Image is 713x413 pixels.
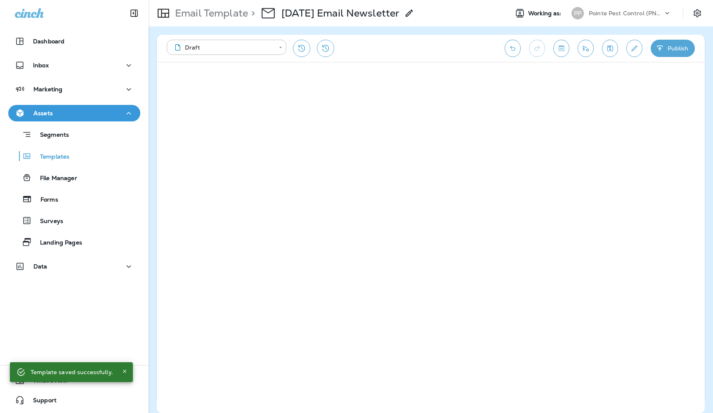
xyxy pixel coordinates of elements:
[33,62,49,69] p: Inbox
[578,40,594,57] button: Send test email
[528,10,563,17] span: Working as:
[31,365,113,380] div: Template saved successfully.
[626,40,642,57] button: Edit details
[8,233,140,251] button: Landing Pages
[281,7,399,19] div: October '25 Email Newsletter
[248,7,255,19] p: >
[8,212,140,229] button: Surveys
[651,40,695,57] button: Publish
[172,7,248,19] p: Email Template
[8,126,140,143] button: Segments
[589,10,663,17] p: Pointe Pest Control (PNW)
[293,40,310,57] button: Restore from previous version
[8,33,140,50] button: Dashboard
[8,105,140,121] button: Assets
[32,239,82,247] p: Landing Pages
[33,86,62,93] p: Marketing
[8,392,140,408] button: Support
[120,366,130,376] button: Close
[8,81,140,97] button: Marketing
[317,40,334,57] button: View Changelog
[33,38,64,45] p: Dashboard
[8,147,140,165] button: Templates
[8,190,140,208] button: Forms
[33,263,47,270] p: Data
[172,43,273,52] div: Draft
[123,5,146,21] button: Collapse Sidebar
[690,6,705,21] button: Settings
[32,153,69,161] p: Templates
[33,110,53,116] p: Assets
[8,258,140,275] button: Data
[602,40,618,57] button: Save
[8,57,140,74] button: Inbox
[571,7,584,19] div: PP
[8,372,140,389] button: 7What's New
[505,40,521,57] button: Undo
[281,7,399,19] p: [DATE] Email Newsletter
[32,218,63,225] p: Surveys
[32,131,69,140] p: Segments
[8,169,140,186] button: File Manager
[32,196,58,204] p: Forms
[32,175,77,183] p: File Manager
[553,40,569,57] button: Toggle preview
